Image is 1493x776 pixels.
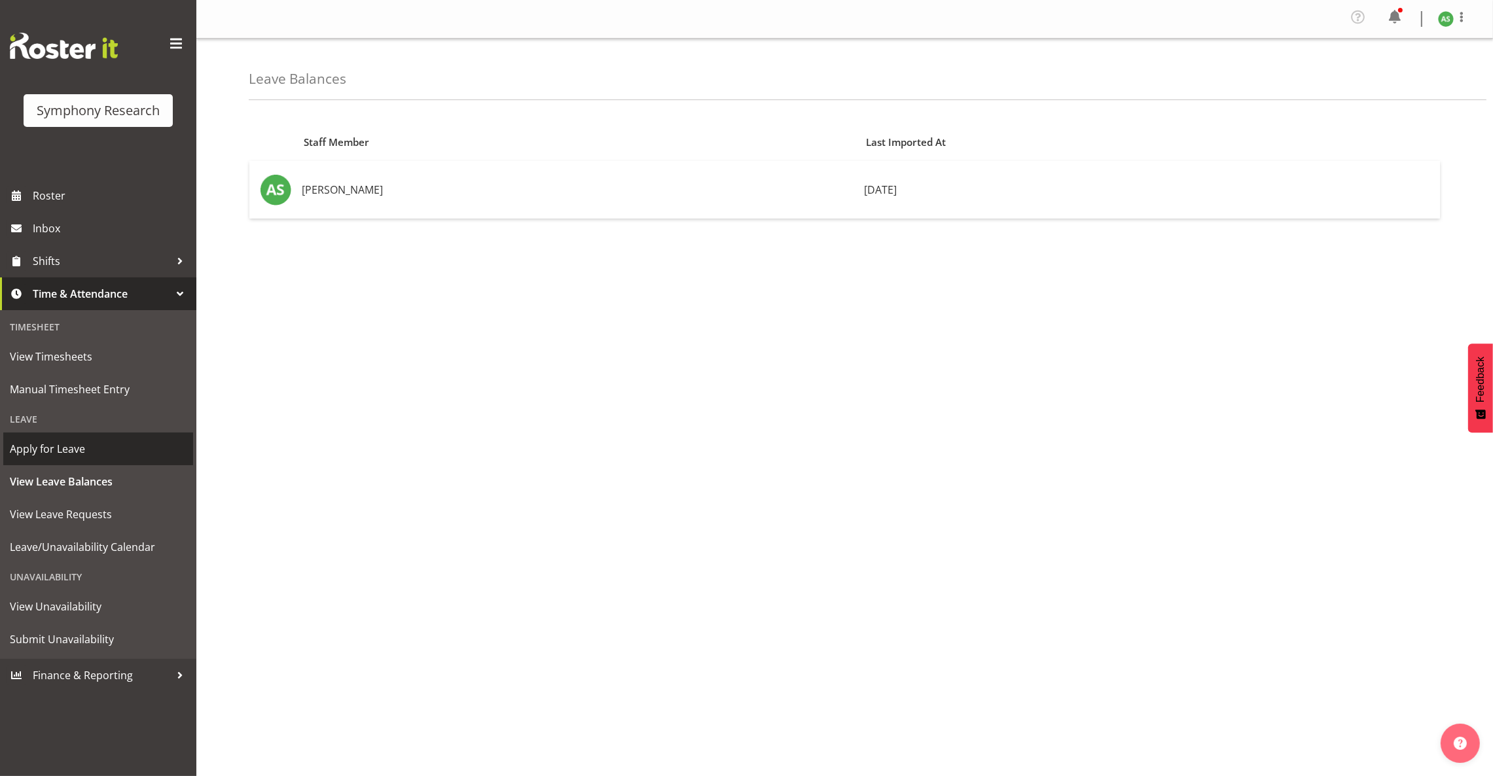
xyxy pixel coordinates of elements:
span: Manual Timesheet Entry [10,379,187,399]
a: View Leave Requests [3,498,193,531]
a: Submit Unavailability [3,623,193,656]
span: Time & Attendance [33,284,170,304]
a: View Leave Balances [3,465,193,498]
td: [PERSON_NAME] [297,161,859,219]
a: Leave/Unavailability Calendar [3,531,193,563]
div: Timesheet [3,313,193,340]
a: Manual Timesheet Entry [3,373,193,406]
span: View Leave Requests [10,504,187,524]
div: Leave [3,406,193,432]
div: Unavailability [3,563,193,590]
span: Feedback [1475,357,1486,402]
span: View Unavailability [10,597,187,616]
span: View Timesheets [10,347,187,366]
span: Leave/Unavailability Calendar [10,537,187,557]
div: Staff Member [304,135,851,150]
img: help-xxl-2.png [1454,737,1467,750]
button: Feedback - Show survey [1468,344,1493,432]
h4: Leave Balances [249,71,346,86]
span: Roster [33,186,190,205]
span: View Leave Balances [10,472,187,491]
span: Inbox [33,219,190,238]
span: Submit Unavailability [10,629,187,649]
a: View Unavailability [3,590,193,623]
span: Apply for Leave [10,439,187,459]
span: Finance & Reporting [33,665,170,685]
a: View Timesheets [3,340,193,373]
span: Shifts [33,251,170,271]
img: Rosterit website logo [10,33,118,59]
a: Apply for Leave [3,432,193,465]
span: [DATE] [864,183,897,197]
img: ange-steiger11422.jpg [260,174,291,205]
div: Symphony Research [37,101,160,120]
img: ange-steiger11422.jpg [1438,11,1454,27]
div: Last Imported At [866,135,1432,150]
